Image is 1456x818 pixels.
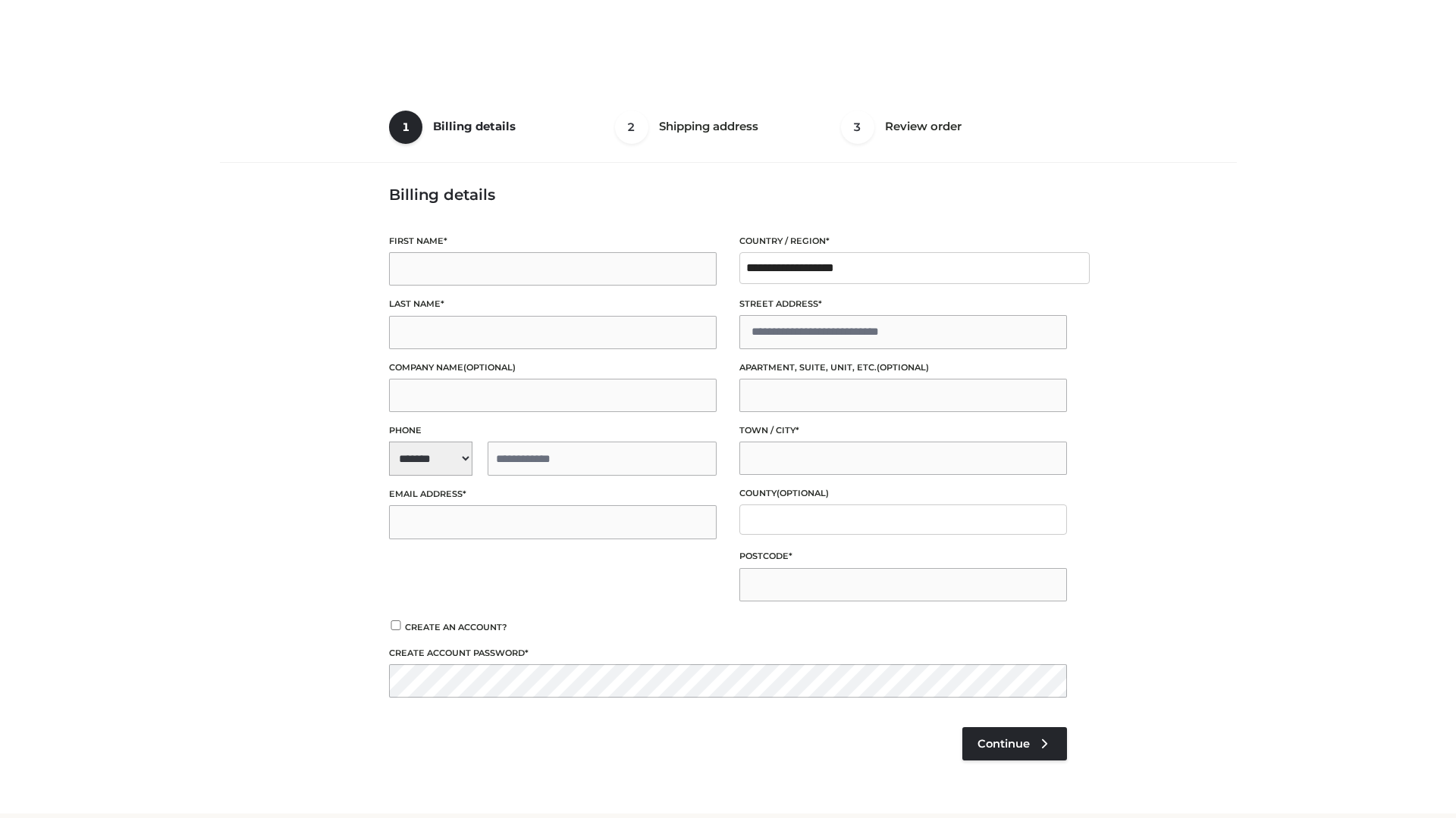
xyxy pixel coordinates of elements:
label: Country / Region [739,234,1067,248]
label: Company name [389,361,717,375]
label: Last name [389,297,717,311]
label: Email address [389,487,717,501]
span: 2 [615,111,648,144]
label: Phone [389,423,717,438]
span: Create an account? [405,622,507,632]
label: Postcode [739,549,1067,564]
label: Create account password [389,646,1067,660]
span: Continue [977,737,1030,751]
label: County [739,486,1067,501]
label: Town / City [739,423,1067,438]
span: (optional) [777,488,829,498]
h3: Billing details [389,186,1067,204]
input: Create an account? [389,620,403,630]
label: Street address [739,297,1067,311]
span: Shipping address [659,119,758,133]
span: 3 [841,111,874,144]
span: Billing details [433,119,516,133]
span: (optional) [463,362,516,373]
label: First name [389,234,717,248]
span: (optional) [877,362,929,373]
span: 1 [389,111,422,144]
label: Apartment, suite, unit, etc. [739,361,1067,375]
span: Review order [885,119,962,133]
a: Continue [962,727,1067,760]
